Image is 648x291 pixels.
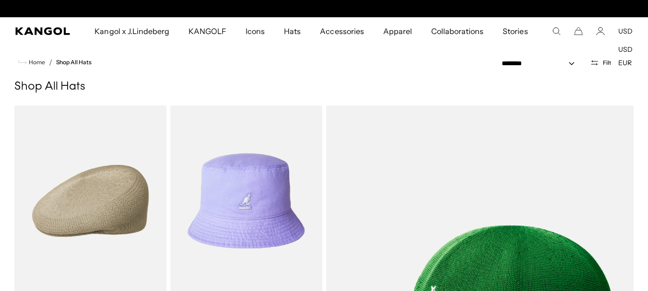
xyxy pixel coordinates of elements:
select: Sort by: Featured [498,58,584,69]
a: Apparel [374,17,422,45]
a: Collaborations [422,17,493,45]
h1: Shop All Hats [14,80,634,94]
button: Cart [574,27,583,35]
a: Hats [274,17,310,45]
a: Shop All Hats [56,59,92,66]
a: USD [618,45,633,54]
span: KANGOLF [189,17,226,45]
summary: Search here [552,27,561,35]
span: Filters [603,59,620,66]
span: Stories [503,17,528,45]
a: Home [18,58,45,67]
span: Apparel [383,17,412,45]
li: / [45,57,52,68]
span: Home [27,59,45,66]
span: Collaborations [431,17,483,45]
a: KANGOLF [179,17,236,45]
a: EUR [618,58,632,67]
button: USD [618,27,633,35]
a: Kangol [15,27,71,35]
span: Accessories [320,17,364,45]
span: Kangol x J.Lindeberg [94,17,169,45]
div: Announcement [225,5,423,12]
a: Kangol x J.Lindeberg [85,17,179,45]
slideshow-component: Announcement bar [225,5,423,12]
span: Icons [246,17,265,45]
a: Account [596,27,605,35]
a: Stories [493,17,537,45]
button: Open filters [584,58,626,67]
a: Accessories [310,17,373,45]
span: Hats [284,17,301,45]
a: Icons [236,17,274,45]
div: 1 of 2 [225,5,423,12]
